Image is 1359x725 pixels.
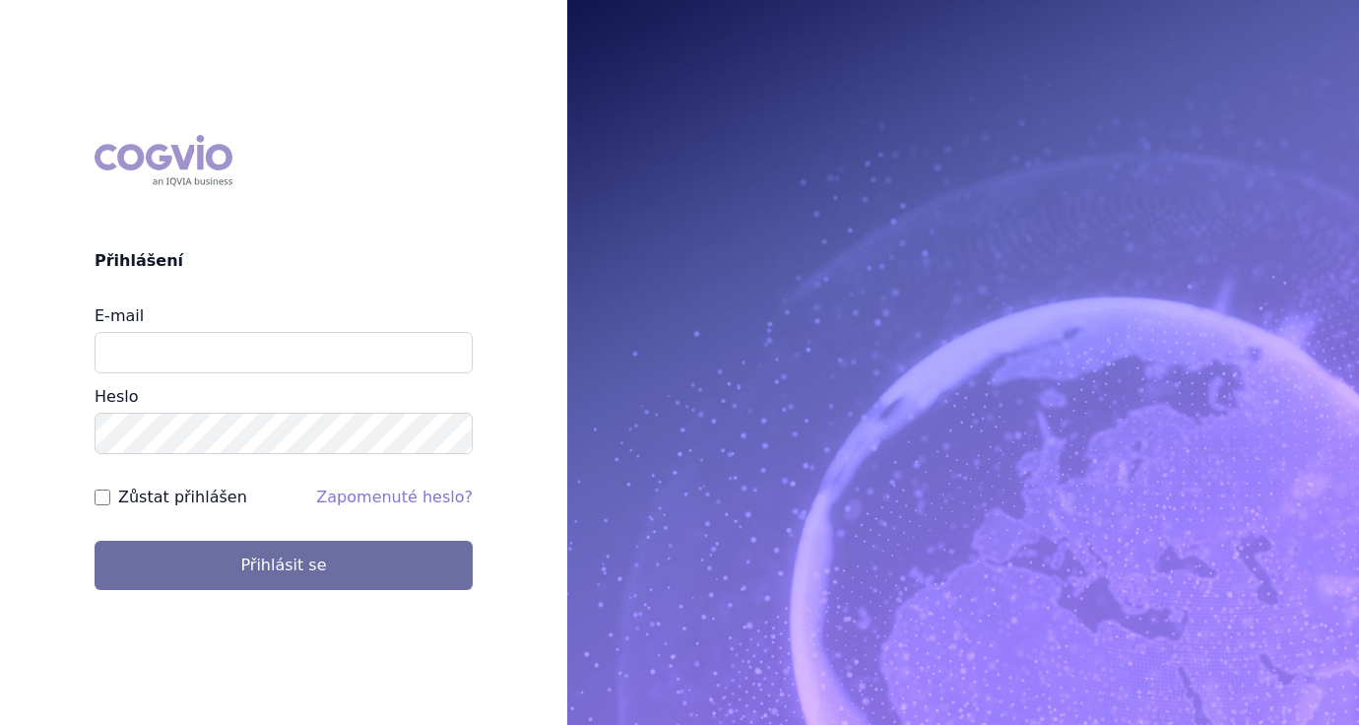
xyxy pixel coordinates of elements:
[118,486,247,509] label: Zůstat přihlášen
[95,135,232,186] div: COGVIO
[316,488,473,506] a: Zapomenuté heslo?
[95,249,473,273] h2: Přihlášení
[95,306,144,325] label: E-mail
[95,541,473,590] button: Přihlásit se
[95,387,138,406] label: Heslo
